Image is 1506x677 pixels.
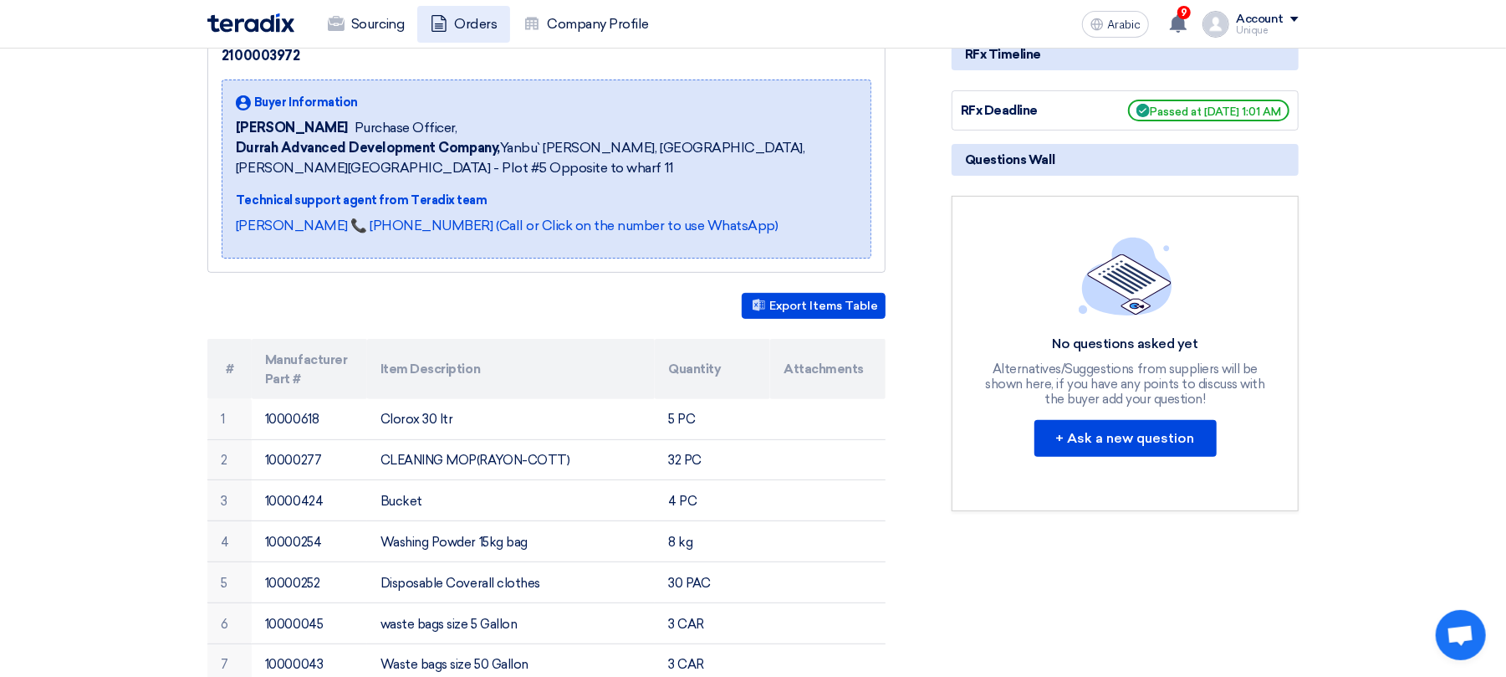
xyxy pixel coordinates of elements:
[668,576,710,591] font: 30 PAC
[1181,7,1187,18] font: 9
[668,453,702,468] font: 32 PC
[380,657,528,672] font: Waste bags size 50 Gallon
[265,657,323,672] font: 10000043
[221,494,227,509] font: 3
[742,293,886,319] button: Export Items Table
[380,362,480,377] font: Item Description
[417,6,510,43] a: Orders
[236,193,487,208] font: Technical support agent from Teradix team
[221,535,229,550] font: 4
[221,616,228,631] font: 6
[380,576,540,591] font: Disposable Coverall clothes
[221,453,227,468] font: 2
[236,140,500,156] font: Durrah Advanced Development Company,
[1202,11,1229,38] img: profile_test.png
[236,140,805,176] font: Yanbu` [PERSON_NAME], [GEOGRAPHIC_DATA], [PERSON_NAME][GEOGRAPHIC_DATA] - Plot #5 Opposite to wha...
[547,16,649,32] font: Company Profile
[221,576,227,591] font: 5
[380,616,517,631] font: waste bags size 5 Gallon
[265,453,321,468] font: 10000277
[784,362,864,377] font: Attachments
[1082,11,1149,38] button: Arabic
[1107,18,1141,32] font: Arabic
[226,362,234,377] font: #
[1236,12,1284,26] font: Account
[668,657,704,672] font: 3 CAR
[454,16,497,32] font: Orders
[965,152,1054,167] font: Questions Wall
[668,535,692,550] font: 8 kg
[314,6,417,43] a: Sourcing
[221,657,228,672] font: 7
[236,120,348,136] font: [PERSON_NAME]
[265,535,321,550] font: 10000254
[236,218,779,233] a: [PERSON_NAME] 📞 [PHONE_NUMBER] (Call or Click on the number to use WhatsApp)
[380,453,569,468] font: CLEANING MOP(RAYON-COTT)
[254,95,358,110] font: Buyer Information
[380,494,422,509] font: Bucket
[1034,420,1217,457] button: + Ask a new question
[1236,25,1268,36] font: Unique
[265,351,347,387] font: Manufacturer Part #
[1436,610,1486,660] div: Open chat
[985,362,1264,407] font: Alternatives/Suggestions from suppliers will be shown here, if you have any points to discuss wit...
[668,362,721,377] font: Quantity
[668,412,695,427] font: 5 PC
[355,120,457,136] font: Purchase Officer,
[265,494,323,509] font: 10000424
[380,535,528,550] font: Washing Powder 15kg bag
[265,616,323,631] font: 10000045
[1052,336,1197,351] font: No questions asked yet
[265,412,319,427] font: 10000618
[380,412,453,427] font: Clorox 30 ltr
[351,16,404,32] font: Sourcing
[961,103,1038,118] font: RFx Deadline
[207,13,294,33] img: Teradix logo
[1056,430,1195,446] font: + Ask a new question
[769,299,878,313] font: Export Items Table
[221,412,225,427] font: 1
[668,494,697,509] font: 4 PC
[668,616,704,631] font: 3 CAR
[965,47,1041,62] font: RFx Timeline
[1150,105,1281,118] font: Passed at [DATE] 1:01 AM
[1079,237,1172,315] img: empty_state_list.svg
[265,576,319,591] font: 10000252
[222,48,299,64] font: 2100003972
